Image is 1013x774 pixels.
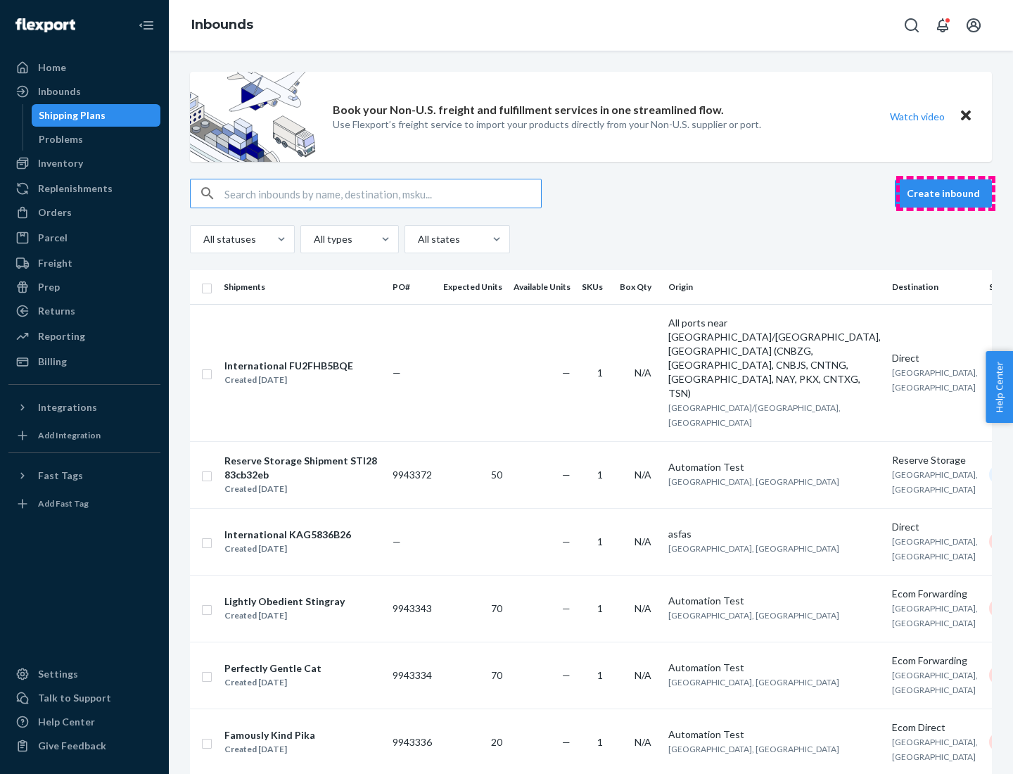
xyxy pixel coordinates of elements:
div: Prep [38,280,60,294]
span: 50 [491,469,502,481]
span: [GEOGRAPHIC_DATA], [GEOGRAPHIC_DATA] [668,543,839,554]
img: Flexport logo [15,18,75,32]
a: Returns [8,300,160,322]
span: 70 [491,669,502,681]
td: 9943334 [387,642,438,709]
input: All statuses [202,232,203,246]
div: Inventory [38,156,83,170]
span: 1 [597,469,603,481]
button: Close Navigation [132,11,160,39]
ol: breadcrumbs [180,5,265,46]
a: Talk to Support [8,687,160,709]
span: 20 [491,736,502,748]
a: Add Integration [8,424,160,447]
a: Orders [8,201,160,224]
span: [GEOGRAPHIC_DATA], [GEOGRAPHIC_DATA] [892,603,978,628]
td: 9943372 [387,441,438,508]
span: [GEOGRAPHIC_DATA], [GEOGRAPHIC_DATA] [892,367,978,393]
span: N/A [635,367,651,379]
div: Billing [38,355,67,369]
span: N/A [635,469,651,481]
span: N/A [635,602,651,614]
button: Give Feedback [8,735,160,757]
input: Search inbounds by name, destination, msku... [224,179,541,208]
span: [GEOGRAPHIC_DATA], [GEOGRAPHIC_DATA] [892,737,978,762]
a: Freight [8,252,160,274]
a: Shipping Plans [32,104,161,127]
p: Book your Non-U.S. freight and fulfillment services in one streamlined flow. [333,102,724,118]
div: Automation Test [668,460,881,474]
a: Inbounds [8,80,160,103]
div: Ecom Forwarding [892,654,978,668]
div: Reserve Storage [892,453,978,467]
div: Replenishments [38,182,113,196]
div: Created [DATE] [224,675,321,690]
div: Ecom Direct [892,721,978,735]
button: Close [957,106,975,127]
span: — [562,669,571,681]
a: Home [8,56,160,79]
a: Prep [8,276,160,298]
div: Talk to Support [38,691,111,705]
button: Integrations [8,396,160,419]
th: Available Units [508,270,576,304]
span: [GEOGRAPHIC_DATA], [GEOGRAPHIC_DATA] [892,469,978,495]
div: Direct [892,520,978,534]
span: — [562,602,571,614]
span: 1 [597,367,603,379]
div: asfas [668,527,881,541]
div: Lightly Obedient Stingray [224,595,345,609]
span: 1 [597,736,603,748]
div: Ecom Forwarding [892,587,978,601]
input: All states [416,232,418,246]
div: Integrations [38,400,97,414]
button: Open account menu [960,11,988,39]
div: All ports near [GEOGRAPHIC_DATA]/[GEOGRAPHIC_DATA], [GEOGRAPHIC_DATA] (CNBZG, [GEOGRAPHIC_DATA], ... [668,316,881,400]
th: Expected Units [438,270,508,304]
span: [GEOGRAPHIC_DATA], [GEOGRAPHIC_DATA] [892,670,978,695]
button: Help Center [986,351,1013,423]
div: International FU2FHB5BQE [224,359,353,373]
div: Direct [892,351,978,365]
span: — [562,469,571,481]
div: Automation Test [668,594,881,608]
a: Replenishments [8,177,160,200]
span: N/A [635,535,651,547]
div: Settings [38,667,78,681]
span: 70 [491,602,502,614]
div: Parcel [38,231,68,245]
a: Settings [8,663,160,685]
div: Reporting [38,329,85,343]
div: Reserve Storage Shipment STI2883cb32eb [224,454,381,482]
a: Reporting [8,325,160,348]
span: [GEOGRAPHIC_DATA], [GEOGRAPHIC_DATA] [892,536,978,562]
div: Problems [39,132,83,146]
span: N/A [635,669,651,681]
span: 1 [597,669,603,681]
div: Inbounds [38,84,81,99]
span: [GEOGRAPHIC_DATA], [GEOGRAPHIC_DATA] [668,677,839,687]
div: Created [DATE] [224,609,345,623]
a: Add Fast Tag [8,493,160,515]
input: All types [312,232,314,246]
td: 9943343 [387,575,438,642]
div: Give Feedback [38,739,106,753]
span: — [393,535,401,547]
span: — [562,736,571,748]
span: [GEOGRAPHIC_DATA], [GEOGRAPHIC_DATA] [668,610,839,621]
th: Shipments [218,270,387,304]
div: Famously Kind Pika [224,728,315,742]
button: Watch video [881,106,954,127]
th: Box Qty [614,270,663,304]
th: PO# [387,270,438,304]
div: Created [DATE] [224,482,381,496]
span: [GEOGRAPHIC_DATA], [GEOGRAPHIC_DATA] [668,476,839,487]
th: Destination [886,270,983,304]
span: 1 [597,602,603,614]
span: N/A [635,736,651,748]
a: Billing [8,350,160,373]
a: Parcel [8,227,160,249]
span: 1 [597,535,603,547]
div: Created [DATE] [224,542,351,556]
